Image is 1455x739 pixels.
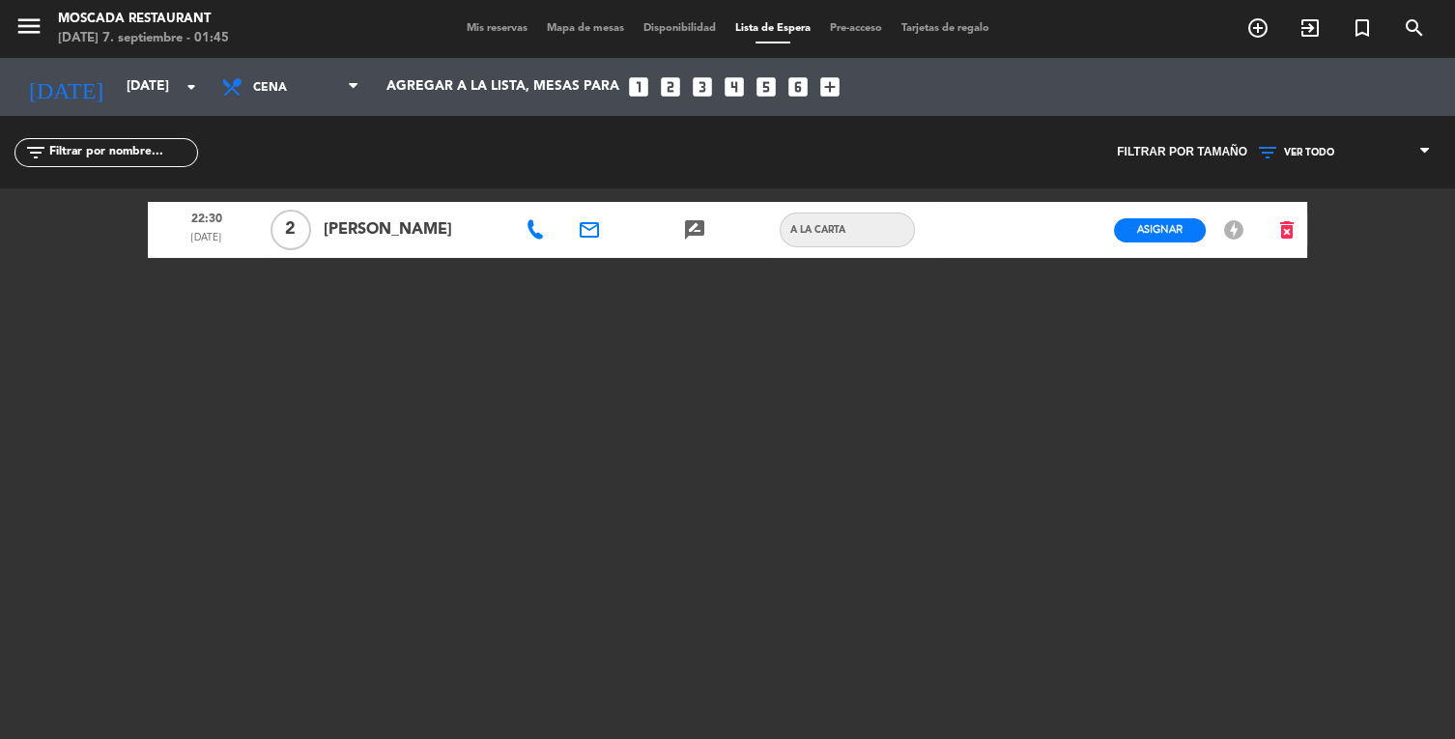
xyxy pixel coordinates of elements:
span: 22:30 [155,206,258,231]
span: A LA CARTA [781,222,855,238]
i: exit_to_app [1298,16,1322,40]
i: filter_list [24,141,47,164]
span: 2 [271,210,311,250]
i: [DATE] [14,66,117,108]
span: Agregar a la lista, mesas para [386,79,619,95]
button: Asignar [1114,218,1206,242]
i: looks_3 [690,74,715,99]
span: Pre-acceso [820,23,892,34]
div: [DATE] 7. septiembre - 01:45 [58,29,229,48]
button: menu [14,12,43,47]
i: looks_4 [722,74,747,99]
i: rate_review [682,218,705,242]
button: offline_bolt [1216,217,1251,242]
i: looks_two [658,74,683,99]
span: Filtrar por tamaño [1117,143,1247,162]
span: Lista de Espera [726,23,820,34]
input: Filtrar por nombre... [47,142,197,163]
span: Tarjetas de regalo [892,23,999,34]
i: looks_6 [785,74,811,99]
span: [PERSON_NAME] [324,217,504,242]
i: arrow_drop_down [180,75,203,99]
span: [DATE] [155,230,258,255]
span: Mis reservas [457,23,537,34]
i: add_circle_outline [1246,16,1270,40]
i: delete_forever [1275,218,1298,242]
span: Cena [253,70,345,106]
span: Asignar [1137,222,1183,237]
span: Disponibilidad [634,23,726,34]
span: Mapa de mesas [537,23,634,34]
i: menu [14,12,43,41]
button: delete_forever [1267,213,1307,247]
i: search [1403,16,1426,40]
div: Moscada Restaurant [58,10,229,29]
i: looks_5 [754,74,779,99]
i: turned_in_not [1351,16,1374,40]
i: looks_one [626,74,651,99]
i: add_box [817,74,842,99]
span: VER TODO [1284,147,1334,158]
i: offline_bolt [1222,218,1245,242]
i: email [578,218,601,242]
